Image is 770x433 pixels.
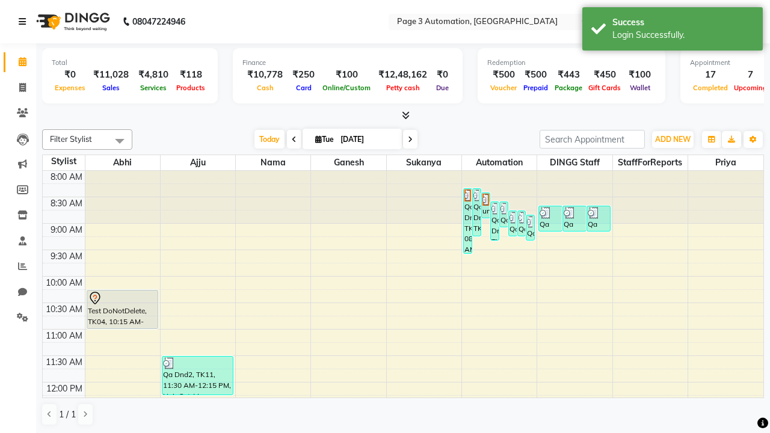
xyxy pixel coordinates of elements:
[88,68,134,82] div: ₹11,028
[473,189,481,236] div: Qa Dnd2, TK24, 08:20 AM-09:15 AM, Special Hair Wash- Men
[43,356,85,369] div: 11:30 AM
[612,16,754,29] div: Success
[134,68,173,82] div: ₹4,810
[59,408,76,421] span: 1 / 1
[552,84,585,92] span: Package
[132,5,185,38] b: 08047224946
[462,155,537,170] span: Automation
[87,290,158,328] div: Test DoNotDelete, TK04, 10:15 AM-11:00 AM, Hair Cut-Men
[254,130,285,149] span: Today
[337,131,397,149] input: 2025-09-02
[500,202,508,227] div: Qa Dnd2, TK20, 08:35 AM-09:05 AM, Hair cut Below 12 years (Boy)
[254,84,277,92] span: Cash
[311,155,386,170] span: Ganesh
[387,155,461,170] span: Sukanya
[585,68,624,82] div: ₹450
[319,84,374,92] span: Online/Custom
[540,130,645,149] input: Search Appointment
[487,84,520,92] span: Voucher
[612,29,754,41] div: Login Successfully.
[48,197,85,210] div: 8:30 AM
[433,84,452,92] span: Due
[491,202,499,240] div: Qa Dnd2, TK28, 08:35 AM-09:20 AM, Hair Cut-Men
[319,68,374,82] div: ₹100
[85,155,160,170] span: Abhi
[50,134,92,144] span: Filter Stylist
[520,84,551,92] span: Prepaid
[688,155,763,170] span: Priya
[432,68,453,82] div: ₹0
[44,382,85,395] div: 12:00 PM
[690,68,731,82] div: 17
[43,303,85,316] div: 10:30 AM
[236,155,310,170] span: Nama
[43,277,85,289] div: 10:00 AM
[52,68,88,82] div: ₹0
[137,84,170,92] span: Services
[731,84,770,92] span: Upcoming
[31,5,113,38] img: logo
[48,250,85,263] div: 9:30 AM
[587,206,610,231] div: Qa Dnd2, TK23, 08:40 AM-09:10 AM, Hair cut Below 12 years (Boy)
[312,135,337,144] span: Tue
[552,68,585,82] div: ₹443
[293,84,315,92] span: Card
[563,206,586,231] div: Qa Dnd2, TK22, 08:40 AM-09:10 AM, Hair Cut By Expert-Men
[526,215,534,240] div: Qa Dnd2, TK27, 08:50 AM-09:20 AM, Hair Cut By Expert-Men
[464,189,472,253] div: Qa Dnd2, TK19, 08:20 AM-09:35 AM, Hair Cut By Expert-Men,Hair Cut-Men
[162,357,233,395] div: Qa Dnd2, TK11, 11:30 AM-12:15 PM, Hair Cut-Men
[52,58,208,68] div: Total
[43,330,85,342] div: 11:00 AM
[288,68,319,82] div: ₹250
[509,211,517,236] div: Qa Dnd2, TK25, 08:45 AM-09:15 AM, Hair Cut By Expert-Men
[585,84,624,92] span: Gift Cards
[652,131,694,148] button: ADD NEW
[242,68,288,82] div: ₹10,778
[48,171,85,183] div: 8:00 AM
[99,84,123,92] span: Sales
[613,155,688,170] span: StaffForReports
[383,84,423,92] span: Petty cash
[518,211,526,236] div: Qa Dnd2, TK26, 08:45 AM-09:15 AM, Hair Cut By Expert-Men
[487,68,520,82] div: ₹500
[161,155,235,170] span: Ajju
[43,155,85,168] div: Stylist
[48,224,85,236] div: 9:00 AM
[627,84,653,92] span: Wallet
[731,68,770,82] div: 7
[52,84,88,92] span: Expenses
[173,68,208,82] div: ₹118
[242,58,453,68] div: Finance
[539,206,562,231] div: Qa Dnd2, TK21, 08:40 AM-09:10 AM, Hair Cut By Expert-Men
[690,84,731,92] span: Completed
[487,58,656,68] div: Redemption
[482,193,490,218] div: undefined, TK18, 08:25 AM-08:55 AM, Hair cut Below 12 years (Boy)
[374,68,432,82] div: ₹12,48,162
[655,135,691,144] span: ADD NEW
[173,84,208,92] span: Products
[537,155,612,170] span: DINGG Staff
[624,68,656,82] div: ₹100
[520,68,552,82] div: ₹500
